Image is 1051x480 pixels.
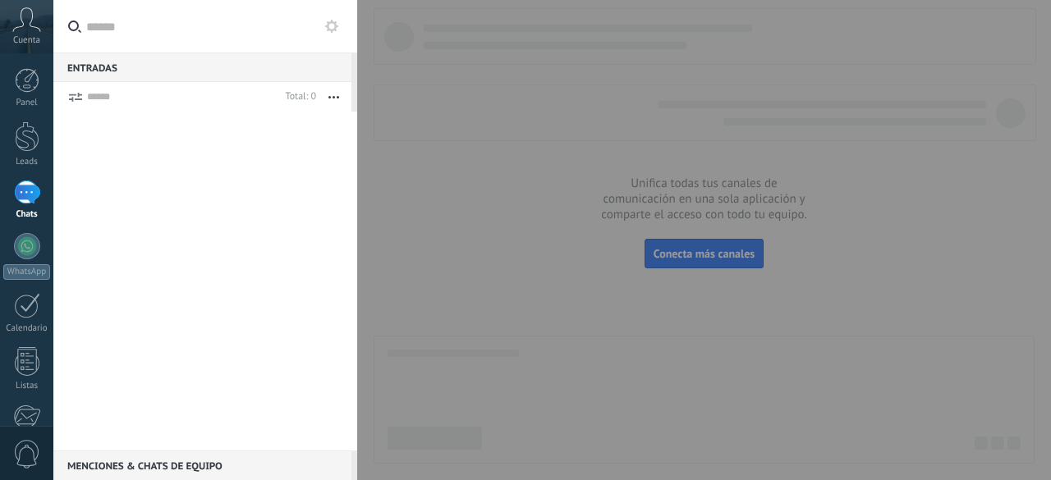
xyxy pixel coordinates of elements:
div: Chats [3,209,51,220]
div: WhatsApp [3,264,50,280]
div: Menciones & Chats de equipo [53,450,351,480]
div: Entradas [53,53,351,82]
span: Cuenta [13,35,40,46]
div: Panel [3,98,51,108]
div: Listas [3,381,51,391]
div: Total: 0 [279,89,316,105]
div: Leads [3,157,51,167]
div: Calendario [3,323,51,334]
